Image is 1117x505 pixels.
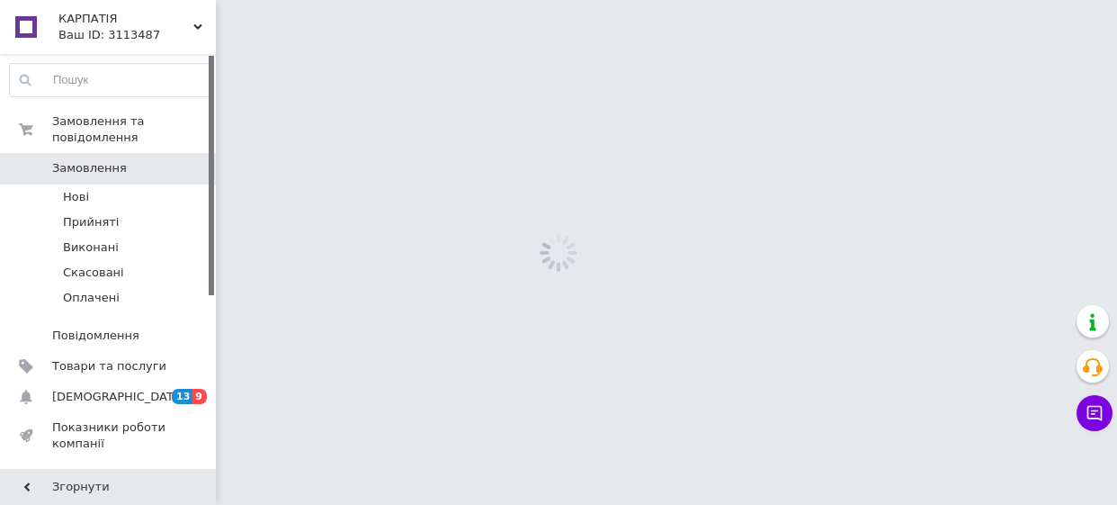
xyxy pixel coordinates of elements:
[192,389,207,404] span: 9
[1077,395,1113,431] button: Чат з покупцем
[63,189,89,205] span: Нові
[52,160,127,176] span: Замовлення
[10,64,210,96] input: Пошук
[52,328,139,344] span: Повідомлення
[52,389,185,405] span: [DEMOGRAPHIC_DATA]
[63,265,124,281] span: Скасовані
[172,389,192,404] span: 13
[52,419,166,452] span: Показники роботи компанії
[63,214,119,230] span: Прийняті
[58,11,193,27] span: КАРПАТІЯ
[63,290,120,306] span: Оплачені
[52,358,166,374] span: Товари та послуги
[52,466,166,499] span: Панель управління
[58,27,216,43] div: Ваш ID: 3113487
[52,113,216,146] span: Замовлення та повідомлення
[63,239,119,256] span: Виконані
